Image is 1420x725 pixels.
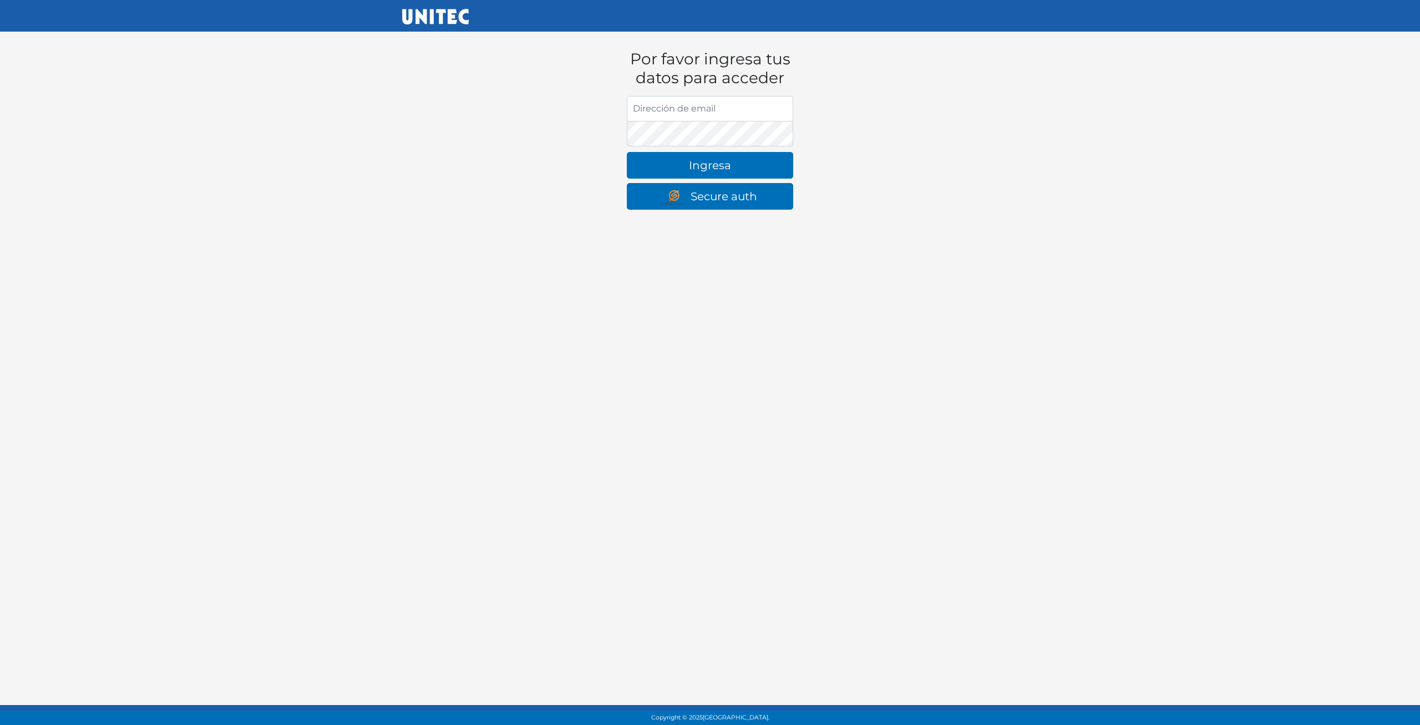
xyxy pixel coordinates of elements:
[703,714,769,721] span: [GEOGRAPHIC_DATA].
[663,190,691,205] img: secure auth logo
[627,183,793,210] a: Secure auth
[627,50,793,87] h1: Por favor ingresa tus datos para acceder
[627,96,793,121] input: Dirección de email
[402,9,469,24] img: UNITEC
[627,152,793,179] button: Ingresa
